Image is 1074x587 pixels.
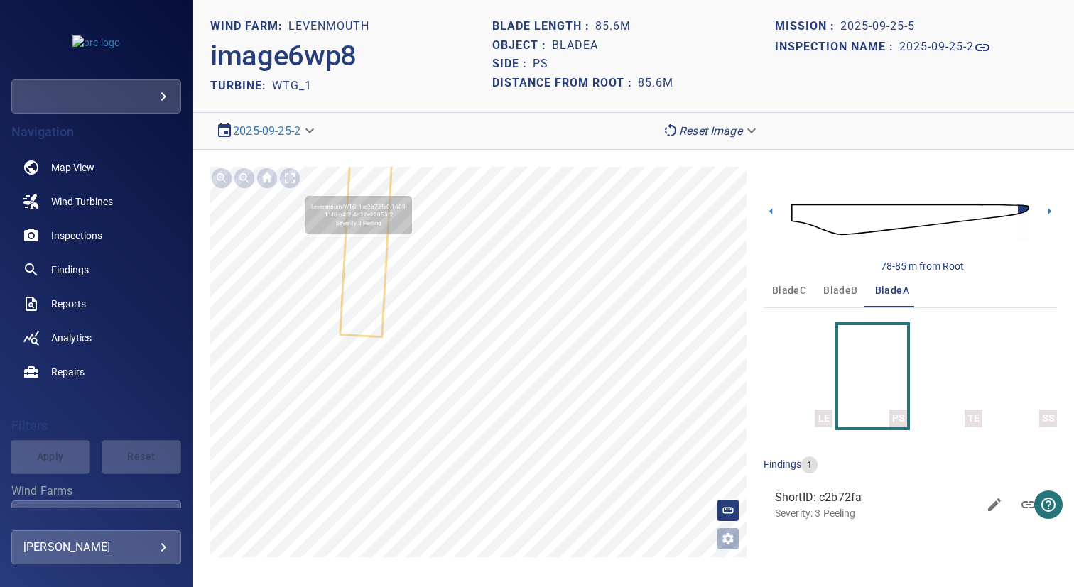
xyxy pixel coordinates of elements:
[838,325,907,427] button: PS
[492,57,533,71] h1: Side :
[51,194,113,209] span: Wind Turbines
[51,365,85,379] span: Repairs
[51,331,92,345] span: Analytics
[866,325,880,427] a: PS
[638,77,673,90] h1: 85.6m
[210,119,323,143] div: 2025-09-25-2
[764,459,801,470] span: findings
[791,325,805,427] a: LE
[11,150,181,185] a: map noActive
[11,485,181,497] label: Wind Farms
[51,297,86,311] span: Reports
[913,325,982,427] button: TE
[492,39,552,53] h1: Object :
[11,419,181,433] h4: Filters
[815,410,832,427] div: LE
[51,160,94,175] span: Map View
[72,35,120,50] img: ore-logo
[11,500,181,534] div: Wind Farms
[51,263,89,277] span: Findings
[823,282,857,300] span: bladeB
[11,219,181,253] a: inspections noActive
[336,220,381,226] span: Severity 3 Peeling
[233,124,300,138] a: 2025-09-25-2
[775,489,977,506] span: ShortID: c2b72fa
[492,20,595,33] h1: Blade length :
[940,325,955,427] a: TE
[11,253,181,287] a: findings noActive
[1039,410,1057,427] div: SS
[881,259,964,273] div: 78-85 m from Root
[679,124,742,138] em: Reset Image
[23,536,169,559] div: [PERSON_NAME]
[552,39,598,53] h1: bladeA
[11,355,181,389] a: repairs noActive
[889,410,907,427] div: PS
[717,527,739,550] button: Open image filters and tagging options
[278,167,301,190] img: Toggle full page
[11,125,181,139] h4: Navigation
[801,459,818,472] span: 1
[656,119,765,143] div: Reset Image
[11,79,181,114] div: ore
[51,229,102,243] span: Inspections
[11,321,181,355] a: analytics noActive
[764,325,832,427] button: LE
[791,191,1029,248] img: d
[272,79,312,92] h2: WTG_1
[988,325,1057,427] button: SS
[210,167,233,190] img: Zoom in
[256,167,278,190] img: Go home
[595,20,631,33] h1: 85.6m
[309,203,408,219] span: Levenmouth/WTG_1/c2b72fa0-1608-11f0-b4f2-4d22e22058f2
[775,506,977,520] p: Severity: 3 Peeling
[533,57,548,71] h1: PS
[492,77,638,90] h1: Distance from root :
[775,20,840,33] h1: Mission :
[775,40,899,54] h1: Inspection name :
[210,79,272,92] h2: TURBINE:
[899,39,991,56] a: 2025-09-25-2
[899,40,974,54] h1: 2025-09-25-2
[875,282,909,300] span: bladeA
[11,185,181,219] a: windturbines noActive
[1015,325,1029,427] a: SS
[772,282,806,300] span: bladeC
[965,410,982,427] div: TE
[840,20,915,33] h1: 2025-09-25-5
[210,39,357,73] h2: image6wp8
[288,20,369,33] h1: Levenmouth
[11,287,181,321] a: reports noActive
[233,167,256,190] img: Zoom out
[210,20,288,33] h1: WIND FARM:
